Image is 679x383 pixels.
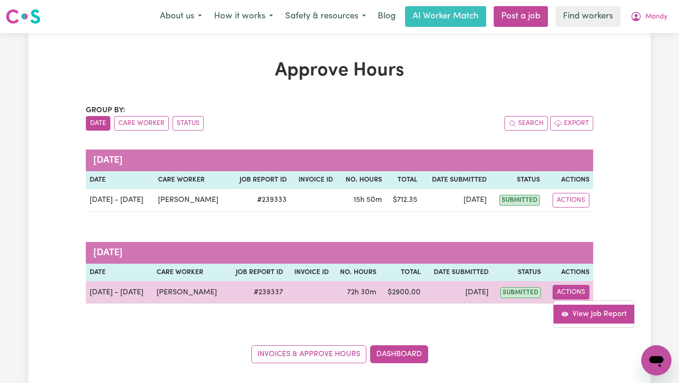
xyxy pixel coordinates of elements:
[251,345,366,363] a: Invoices & Approve Hours
[208,7,279,26] button: How it works
[354,196,382,204] span: 15 hours 50 minutes
[641,345,671,375] iframe: Button to launch messaging window
[230,189,290,212] td: # 239333
[500,287,541,298] span: submitted
[227,264,287,282] th: Job Report ID
[499,195,540,206] span: submitted
[279,7,372,26] button: Safety & resources
[86,59,593,82] h1: Approve Hours
[553,285,589,300] button: Actions
[386,171,422,189] th: Total
[86,107,125,114] span: Group by:
[424,281,492,304] td: [DATE]
[554,305,634,324] a: View job report 239337
[114,116,169,131] button: sort invoices by care worker
[287,264,332,282] th: Invoice ID
[490,171,544,189] th: Status
[372,6,401,27] a: Blog
[86,189,154,212] td: [DATE] - [DATE]
[332,264,380,282] th: No. Hours
[494,6,548,27] a: Post a job
[6,8,41,25] img: Careseekers logo
[347,289,376,296] span: 72 hours 30 minutes
[337,171,385,189] th: No. Hours
[545,264,593,282] th: Actions
[550,116,593,131] button: Export
[154,7,208,26] button: About us
[555,6,621,27] a: Find workers
[86,264,153,282] th: Date
[6,6,41,27] a: Careseekers logo
[290,171,337,189] th: Invoice ID
[405,6,486,27] a: AI Worker Match
[424,264,492,282] th: Date Submitted
[86,242,593,264] caption: [DATE]
[86,281,153,304] td: [DATE] - [DATE]
[230,171,290,189] th: Job Report ID
[86,116,110,131] button: sort invoices by date
[553,193,589,208] button: Actions
[86,150,593,171] caption: [DATE]
[646,12,667,22] span: Mandy
[154,189,230,212] td: [PERSON_NAME]
[624,7,673,26] button: My Account
[386,189,422,212] td: $ 712.35
[227,281,287,304] td: # 239337
[153,264,227,282] th: Care worker
[86,171,154,189] th: Date
[544,171,593,189] th: Actions
[505,116,548,131] button: Search
[154,171,230,189] th: Care worker
[421,171,490,189] th: Date Submitted
[553,300,635,328] div: Actions
[173,116,204,131] button: sort invoices by paid status
[153,281,227,304] td: [PERSON_NAME]
[421,189,490,212] td: [DATE]
[380,264,424,282] th: Total
[370,345,428,363] a: Dashboard
[492,264,545,282] th: Status
[380,281,424,304] td: $ 2900.00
